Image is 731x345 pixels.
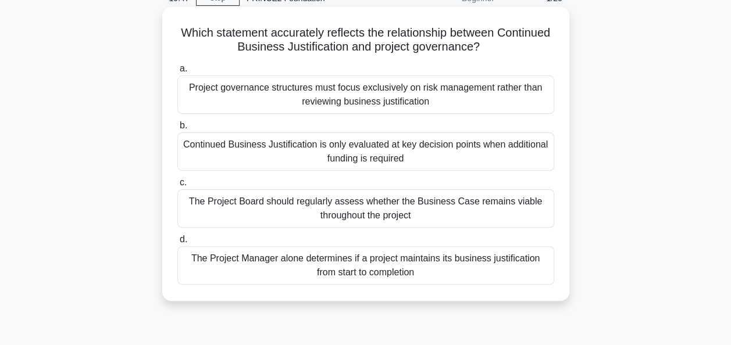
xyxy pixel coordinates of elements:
[176,26,555,55] h5: Which statement accurately reflects the relationship between Continued Business Justification and...
[177,132,554,171] div: Continued Business Justification is only evaluated at key decision points when additional funding...
[180,177,187,187] span: c.
[180,234,187,244] span: d.
[177,189,554,228] div: The Project Board should regularly assess whether the Business Case remains viable throughout the...
[180,63,187,73] span: a.
[180,120,187,130] span: b.
[177,76,554,114] div: Project governance structures must focus exclusively on risk management rather than reviewing bus...
[177,246,554,285] div: The Project Manager alone determines if a project maintains its business justification from start...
